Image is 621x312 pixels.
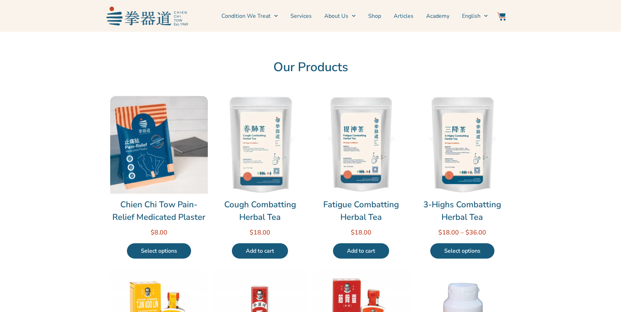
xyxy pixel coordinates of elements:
[312,198,410,223] a: Fatigue Combatting Herbal Tea
[438,228,459,237] bdi: 18.00
[221,7,278,25] a: Condition We Treat
[368,7,381,25] a: Shop
[290,7,312,25] a: Services
[394,7,414,25] a: Articles
[211,198,309,223] a: Cough Combatting Herbal Tea
[462,7,488,25] a: Switch to English
[426,7,449,25] a: Academy
[465,228,486,237] bdi: 36.00
[430,243,494,259] a: Select options for “3-Highs Combatting Herbal Tea”
[250,228,253,237] span: $
[465,228,469,237] span: $
[462,12,480,20] span: English
[414,96,511,194] img: 3-Highs Combatting Herbal Tea
[232,243,288,259] a: Add to cart: “Cough Combatting Herbal Tea”
[151,228,154,237] span: $
[312,96,410,194] img: Fatigue Combatting Herbal Tea
[497,12,506,21] img: Website Icon-03
[438,228,442,237] span: $
[211,96,309,194] img: Cough Combatting Herbal Tea
[151,228,167,237] bdi: 8.00
[250,228,270,237] bdi: 18.00
[414,198,511,223] a: 3-Highs Combatting Herbal Tea
[333,243,389,259] a: Add to cart: “Fatigue Combatting Herbal Tea”
[351,228,355,237] span: $
[110,60,511,75] h2: Our Products
[351,228,371,237] bdi: 18.00
[127,243,191,259] a: Select options for “Chien Chi Tow Pain-Relief Medicated Plaster”
[461,228,464,237] span: –
[324,7,356,25] a: About Us
[110,198,208,223] a: Chien Chi Tow Pain-Relief Medicated Plaster
[110,96,208,194] img: Chien Chi Tow Pain-Relief Medicated Plaster
[191,7,488,25] nav: Menu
